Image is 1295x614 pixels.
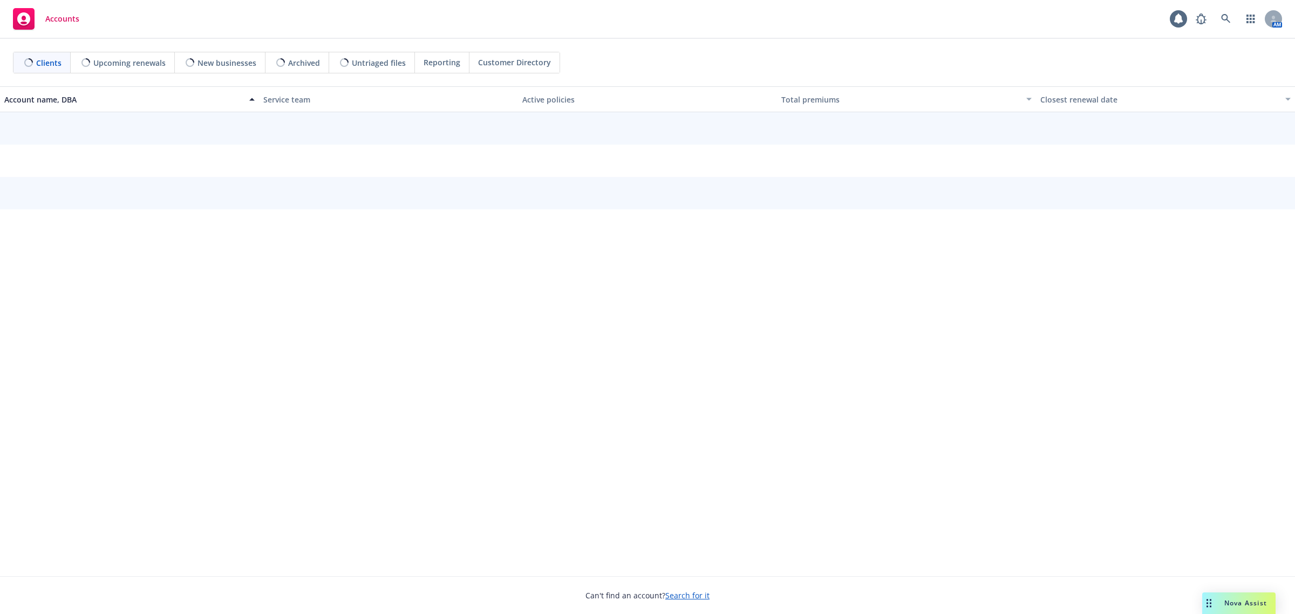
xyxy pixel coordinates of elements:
[352,57,406,69] span: Untriaged files
[665,590,710,601] a: Search for it
[1202,592,1276,614] button: Nova Assist
[45,15,79,23] span: Accounts
[288,57,320,69] span: Archived
[1240,8,1262,30] a: Switch app
[781,94,1020,105] div: Total premiums
[197,57,256,69] span: New businesses
[93,57,166,69] span: Upcoming renewals
[9,4,84,34] a: Accounts
[36,57,62,69] span: Clients
[1224,598,1267,608] span: Nova Assist
[522,94,773,105] div: Active policies
[518,86,777,112] button: Active policies
[424,57,460,68] span: Reporting
[4,94,243,105] div: Account name, DBA
[478,57,551,68] span: Customer Directory
[777,86,1036,112] button: Total premiums
[1040,94,1279,105] div: Closest renewal date
[585,590,710,601] span: Can't find an account?
[1215,8,1237,30] a: Search
[1190,8,1212,30] a: Report a Bug
[1036,86,1295,112] button: Closest renewal date
[259,86,518,112] button: Service team
[1202,592,1216,614] div: Drag to move
[263,94,514,105] div: Service team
